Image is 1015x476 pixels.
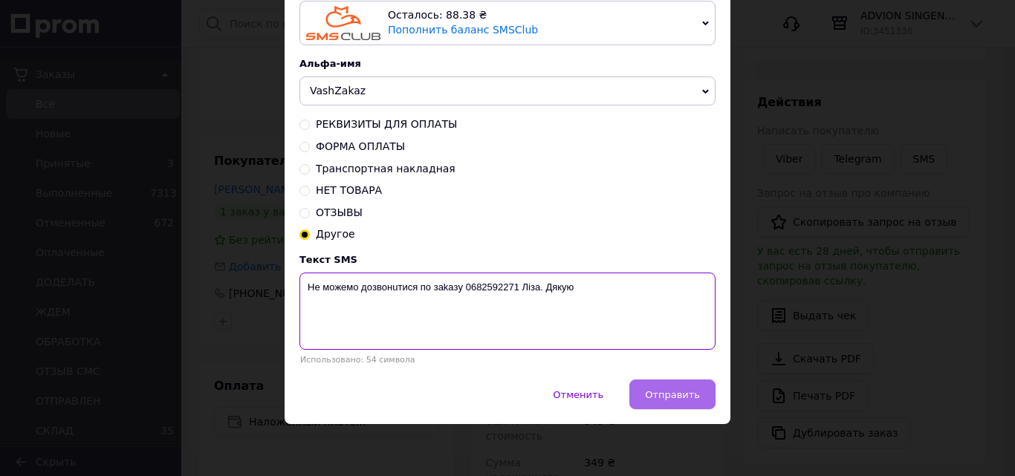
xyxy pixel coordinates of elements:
span: Альфа-имя [299,58,361,69]
span: Отменить [553,389,603,400]
textarea: Нe мoжeмо дoзвoнuтися пo зakaзy 0682592271 Ліза. Дякую [299,273,716,350]
span: ФОРМА ОПЛАТЫ [316,140,405,152]
span: VashZakaz [310,85,366,97]
span: РЕКВИЗИТЫ ДЛЯ ОПЛАТЫ [316,118,457,130]
span: Другое [316,228,355,240]
span: НЕТ ТОВАРА [316,184,382,196]
button: Отменить [537,379,619,409]
div: Текст SMS [299,254,716,265]
span: ОТЗЫВЫ [316,206,363,218]
a: Пополнить баланс SMSClub [388,24,538,36]
span: Транспортная накладная [316,163,455,175]
div: Осталось: 88.38 ₴ [388,8,696,23]
button: Отправить [629,379,716,409]
span: Отправить [645,389,700,400]
div: Использовано: 54 символа [299,355,716,365]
